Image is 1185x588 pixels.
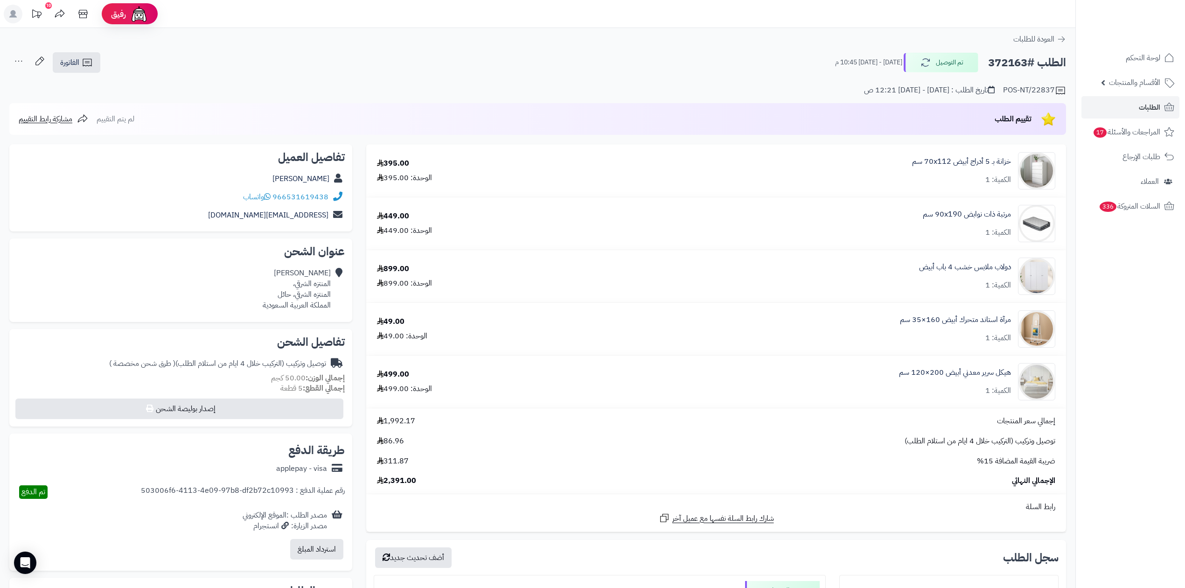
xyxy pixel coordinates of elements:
[377,158,409,169] div: 395.00
[377,264,409,274] div: 899.00
[1013,34,1054,45] span: العودة للطلبات
[1126,51,1160,64] span: لوحة التحكم
[208,210,328,221] a: [EMAIL_ADDRESS][DOMAIN_NAME]
[1081,47,1179,69] a: لوحة التحكم
[21,486,45,497] span: تم الدفع
[17,336,345,348] h2: تفاصيل الشحن
[1081,170,1179,193] a: العملاء
[377,384,432,394] div: الوحدة: 499.00
[985,175,1011,185] div: الكمية: 1
[19,113,72,125] span: مشاركة رابط التقييم
[985,385,1011,396] div: الكمية: 1
[864,85,995,96] div: تاريخ الطلب : [DATE] - [DATE] 12:21 ص
[988,53,1066,72] h2: الطلب #372163
[377,211,409,222] div: 449.00
[923,209,1011,220] a: مرتبة ذات نوابض 90x190 سم
[995,113,1032,125] span: تقييم الطلب
[276,463,327,474] div: applepay - visa
[985,333,1011,343] div: الكمية: 1
[1081,121,1179,143] a: المراجعات والأسئلة17
[130,5,148,23] img: ai-face.png
[1122,150,1160,163] span: طلبات الإرجاع
[1003,552,1059,563] h3: سجل الطلب
[15,399,343,419] button: إصدار بوليصة الشحن
[977,456,1055,467] span: ضريبة القيمة المضافة 15%
[290,539,343,560] button: استرداد المبلغ
[60,57,79,68] span: الفاتورة
[1099,200,1160,213] span: السلات المتروكة
[17,152,345,163] h2: تفاصيل العميل
[377,225,432,236] div: الوحدة: 449.00
[1093,126,1160,139] span: المراجعات والأسئلة
[377,278,432,289] div: الوحدة: 899.00
[985,227,1011,238] div: الكمية: 1
[1018,152,1055,189] img: 1747726680-1724661648237-1702540482953-8486464545656-90x90.jpg
[97,113,134,125] span: لم يتم التقييم
[1081,146,1179,168] a: طلبات الإرجاع
[985,280,1011,291] div: الكمية: 1
[1081,96,1179,119] a: الطلبات
[272,191,328,203] a: 966531619438
[17,246,345,257] h2: عنوان الشحن
[1139,101,1160,114] span: الطلبات
[900,315,1011,325] a: مرآة استاند متحرك أبيض 160×35 سم
[19,113,88,125] a: مشاركة رابط التقييم
[14,552,36,574] div: Open Intercom Messenger
[141,485,345,499] div: رقم عملية الدفع : 503006f6-4113-4e09-97b8-df2b72c10993
[905,436,1055,447] span: توصيل وتركيب (التركيب خلال 4 ايام من استلام الطلب)
[25,5,48,26] a: تحديثات المنصة
[288,445,345,456] h2: طريقة الدفع
[1003,85,1066,96] div: POS-NT/22837
[377,331,427,342] div: الوحدة: 49.00
[109,358,326,369] div: توصيل وتركيب (التركيب خلال 4 ايام من استلام الطلب)
[377,316,404,327] div: 49.00
[375,547,452,568] button: أضف تحديث جديد
[1012,476,1055,486] span: الإجمالي النهائي
[377,416,415,427] span: 1,992.17
[1018,205,1055,242] img: 1728808024-110601060001-90x90.jpg
[45,2,52,9] div: 10
[243,521,327,532] div: مصدر الزيارة: انستجرام
[370,502,1062,512] div: رابط السلة
[271,372,345,384] small: 50.00 كجم
[53,52,100,73] a: الفاتورة
[303,383,345,394] strong: إجمالي القطع:
[243,191,271,203] a: واتساب
[111,8,126,20] span: رفيق
[1100,202,1116,212] span: 336
[904,53,978,72] button: تم التوصيل
[997,416,1055,427] span: إجمالي سعر المنتجات
[919,262,1011,273] a: دولاب ملابس خشب 4 باب أبيض
[377,456,409,467] span: 311.87
[1018,258,1055,295] img: 1751790847-1-90x90.jpg
[899,367,1011,378] a: هيكل سرير معدني أبيض 200×120 سم
[272,173,329,184] a: [PERSON_NAME]
[1081,195,1179,217] a: السلات المتروكة336
[377,173,432,183] div: الوحدة: 395.00
[1018,310,1055,348] img: 1753188266-1-90x90.jpg
[1109,76,1160,89] span: الأقسام والمنتجات
[243,510,327,532] div: مصدر الطلب :الموقع الإلكتروني
[1094,127,1107,138] span: 17
[659,512,774,524] a: شارك رابط السلة نفسها مع عميل آخر
[280,383,345,394] small: 5 قطعة
[672,513,774,524] span: شارك رابط السلة نفسها مع عميل آخر
[1141,175,1159,188] span: العملاء
[377,436,404,447] span: 86.96
[1013,34,1066,45] a: العودة للطلبات
[1018,363,1055,400] img: 1754547850-010101020004-90x90.jpg
[263,268,331,310] div: [PERSON_NAME] المنتزه الشرقي، المنتزه الشرقي، حائل المملكة العربية السعودية
[835,58,902,67] small: [DATE] - [DATE] 10:45 م
[306,372,345,384] strong: إجمالي الوزن:
[377,369,409,380] div: 499.00
[109,358,175,369] span: ( طرق شحن مخصصة )
[377,476,416,486] span: 2,391.00
[912,156,1011,167] a: خزانة بـ 5 أدراج أبيض ‎70x112 سم‏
